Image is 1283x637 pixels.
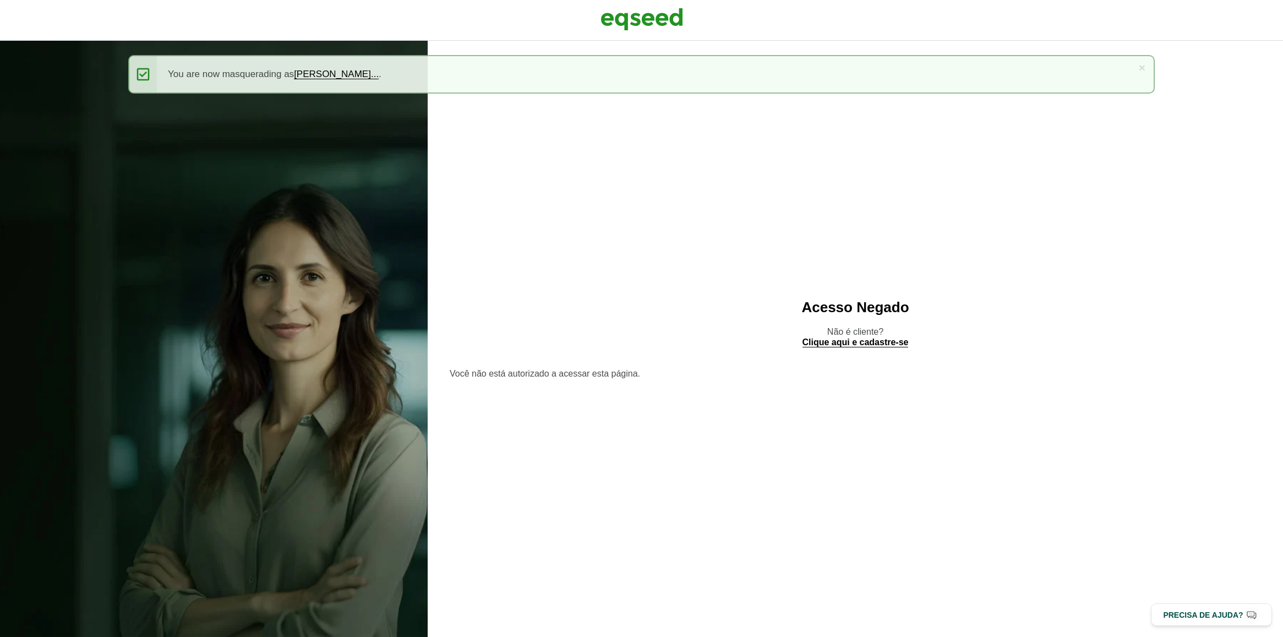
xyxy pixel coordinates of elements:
a: × [1139,62,1145,73]
section: Você não está autorizado a acessar esta página. [450,369,1261,378]
img: EqSeed Logo [600,6,683,33]
h2: Acesso Negado [450,300,1261,315]
p: Não é cliente? [450,326,1261,347]
div: You are now masquerading as . [128,55,1155,94]
a: Clique aqui e cadastre-se [802,338,909,347]
a: [PERSON_NAME]... [294,69,379,79]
